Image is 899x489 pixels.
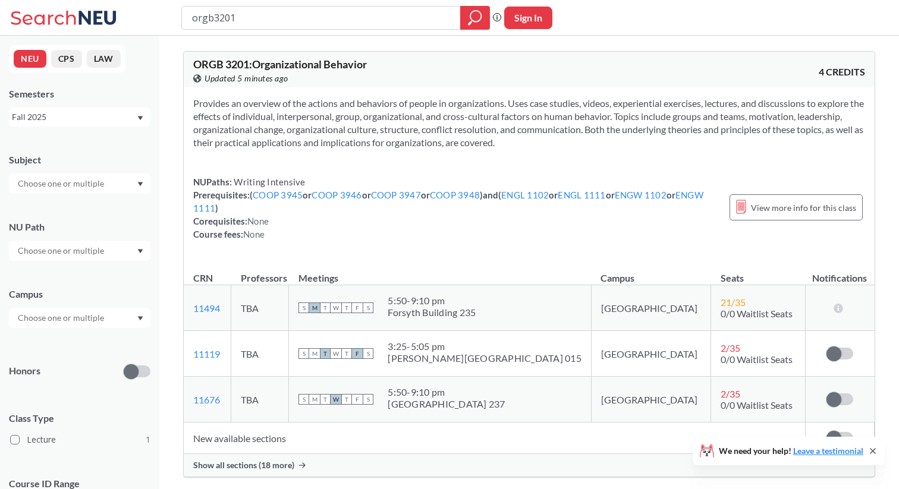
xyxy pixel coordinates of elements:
[309,302,320,313] span: M
[9,308,150,328] div: Dropdown arrow
[721,399,793,411] span: 0/0 Waitlist Seats
[388,307,476,318] div: Forsyth Building 235
[12,244,112,258] input: Choose one or multiple
[9,241,150,261] div: Dropdown arrow
[137,249,143,254] svg: Dropdown arrow
[87,50,121,68] button: LAW
[341,302,352,313] span: T
[721,354,793,365] span: 0/0 Waitlist Seats
[184,422,805,454] td: New available sections
[298,348,309,359] span: S
[193,460,294,471] span: Show all sections (18 more)
[12,176,112,191] input: Choose one or multiple
[352,302,363,313] span: F
[14,50,46,68] button: NEU
[388,398,505,410] div: [GEOGRAPHIC_DATA] 237
[331,302,341,313] span: W
[341,394,352,405] span: T
[193,348,220,359] a: 11119
[191,8,452,28] input: Class, professor, course number, "phrase"
[320,394,331,405] span: T
[51,50,82,68] button: CPS
[243,229,265,239] span: None
[298,394,309,405] span: S
[9,153,150,166] div: Subject
[289,260,592,285] th: Meetings
[320,302,331,313] span: T
[12,111,136,124] div: Fall 2025
[231,285,289,331] td: TBA
[751,200,856,215] span: View more info for this class
[9,364,40,378] p: Honors
[504,7,552,29] button: Sign In
[721,308,793,319] span: 0/0 Waitlist Seats
[9,108,150,127] div: Fall 2025Dropdown arrow
[232,176,306,187] span: Writing Intensive
[352,348,363,359] span: F
[137,316,143,321] svg: Dropdown arrow
[9,173,150,194] div: Dropdown arrow
[819,65,865,78] span: 4 CREDITS
[388,386,505,398] div: 5:50 - 9:10 pm
[591,260,711,285] th: Campus
[205,72,288,85] span: Updated 5 minutes ago
[615,190,667,200] a: ENGW 1102
[146,433,150,446] span: 1
[721,388,740,399] span: 2 / 35
[193,58,367,71] span: ORGB 3201 : Organizational Behavior
[193,97,865,149] section: Provides an overview of the actions and behaviors of people in organizations. Uses case studies, ...
[184,454,875,477] div: Show all sections (18 more)
[253,190,303,200] a: COOP 3945
[591,331,711,377] td: [GEOGRAPHIC_DATA]
[363,394,373,405] span: S
[10,432,150,447] label: Lecture
[298,302,309,313] span: S
[137,182,143,187] svg: Dropdown arrow
[591,377,711,422] td: [GEOGRAPHIC_DATA]
[341,348,352,359] span: T
[9,288,150,301] div: Campus
[721,296,746,308] span: 21 / 35
[430,190,480,200] a: COOP 3948
[460,6,490,30] div: magnifying glass
[388,352,581,364] div: [PERSON_NAME][GEOGRAPHIC_DATA] 015
[331,348,341,359] span: W
[468,10,482,26] svg: magnifying glass
[247,216,269,226] span: None
[331,394,341,405] span: W
[193,394,220,405] a: 11676
[137,116,143,121] svg: Dropdown arrow
[388,295,476,307] div: 5:50 - 9:10 pm
[591,285,711,331] td: [GEOGRAPHIC_DATA]
[363,348,373,359] span: S
[231,260,289,285] th: Professors
[320,348,331,359] span: T
[193,272,213,285] div: CRN
[9,220,150,234] div: NU Path
[193,190,703,213] a: ENGW 1111
[193,302,220,314] a: 11494
[558,190,605,200] a: ENGL 1111
[388,340,581,352] div: 3:25 - 5:05 pm
[793,446,863,456] a: Leave a testimonial
[231,377,289,422] td: TBA
[371,190,421,200] a: COOP 3947
[9,412,150,425] span: Class Type
[9,87,150,100] div: Semesters
[501,190,549,200] a: ENGL 1102
[309,348,320,359] span: M
[721,342,740,354] span: 2 / 35
[309,394,320,405] span: M
[231,331,289,377] td: TBA
[805,260,874,285] th: Notifications
[193,175,718,241] div: NUPaths: Prerequisites: ( or or or ) and ( or or or ) Corequisites: Course fees:
[352,394,363,405] span: F
[312,190,362,200] a: COOP 3946
[12,311,112,325] input: Choose one or multiple
[711,260,806,285] th: Seats
[719,447,863,455] span: We need your help!
[363,302,373,313] span: S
